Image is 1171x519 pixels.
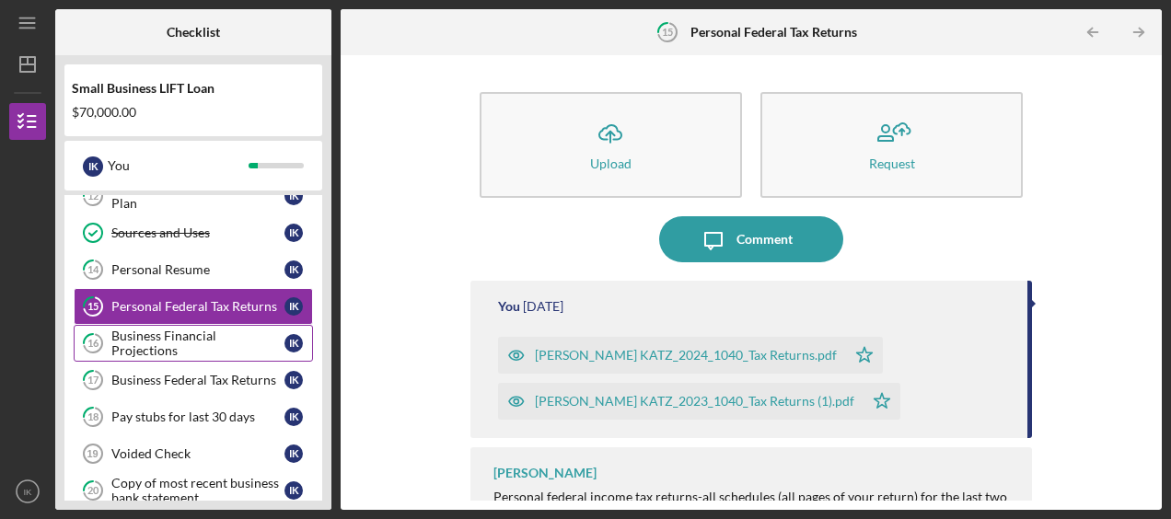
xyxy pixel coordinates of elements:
[74,214,313,251] a: Sources and UsesIK
[74,472,313,509] a: 20Copy of most recent business bank statementIK
[111,299,284,314] div: Personal Federal Tax Returns
[111,181,284,211] div: Business Plan or Expansion Plan
[74,251,313,288] a: 14Personal ResumeIK
[284,260,303,279] div: I K
[167,25,220,40] b: Checklist
[535,394,854,409] div: [PERSON_NAME] KATZ_2023_1040_Tax Returns (1).pdf
[284,187,303,205] div: I K
[72,105,315,120] div: $70,000.00
[74,398,313,435] a: 18Pay stubs for last 30 daysIK
[111,329,284,358] div: Business Financial Projections
[111,446,284,461] div: Voided Check
[87,264,99,276] tspan: 14
[284,334,303,352] div: I K
[284,408,303,426] div: I K
[9,473,46,510] button: IK
[690,25,857,40] b: Personal Federal Tax Returns
[284,297,303,316] div: I K
[111,225,284,240] div: Sources and Uses
[284,224,303,242] div: I K
[108,150,249,181] div: You
[72,81,315,96] div: Small Business LIFT Loan
[535,348,837,363] div: [PERSON_NAME] KATZ_2024_1040_Tax Returns.pdf
[23,487,32,497] text: IK
[74,362,313,398] a: 17Business Federal Tax ReturnsIK
[87,301,99,313] tspan: 15
[87,411,99,423] tspan: 18
[83,156,103,177] div: I K
[74,178,313,214] a: 12Business Plan or Expansion PlanIK
[111,476,284,505] div: Copy of most recent business bank statement
[74,288,313,325] a: 15Personal Federal Tax ReturnsIK
[87,375,99,386] tspan: 17
[284,444,303,463] div: I K
[736,216,793,262] div: Comment
[111,409,284,424] div: Pay stubs for last 30 days
[662,26,673,38] tspan: 15
[493,490,1014,519] div: Personal federal income tax returns-all schedules (all pages of your return) for the last two yea...
[498,383,900,420] button: [PERSON_NAME] KATZ_2023_1040_Tax Returns (1).pdf
[87,485,99,497] tspan: 20
[760,92,1023,198] button: Request
[284,481,303,500] div: I K
[284,371,303,389] div: I K
[498,299,520,314] div: You
[869,156,915,170] div: Request
[111,262,284,277] div: Personal Resume
[523,299,563,314] time: 2025-07-23 21:07
[74,325,313,362] a: 16Business Financial ProjectionsIK
[111,373,284,387] div: Business Federal Tax Returns
[87,190,99,202] tspan: 12
[74,435,313,472] a: 19Voided CheckIK
[659,216,843,262] button: Comment
[87,338,99,350] tspan: 16
[480,92,742,198] button: Upload
[87,448,98,459] tspan: 19
[493,466,597,480] div: [PERSON_NAME]
[590,156,632,170] div: Upload
[498,337,883,374] button: [PERSON_NAME] KATZ_2024_1040_Tax Returns.pdf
